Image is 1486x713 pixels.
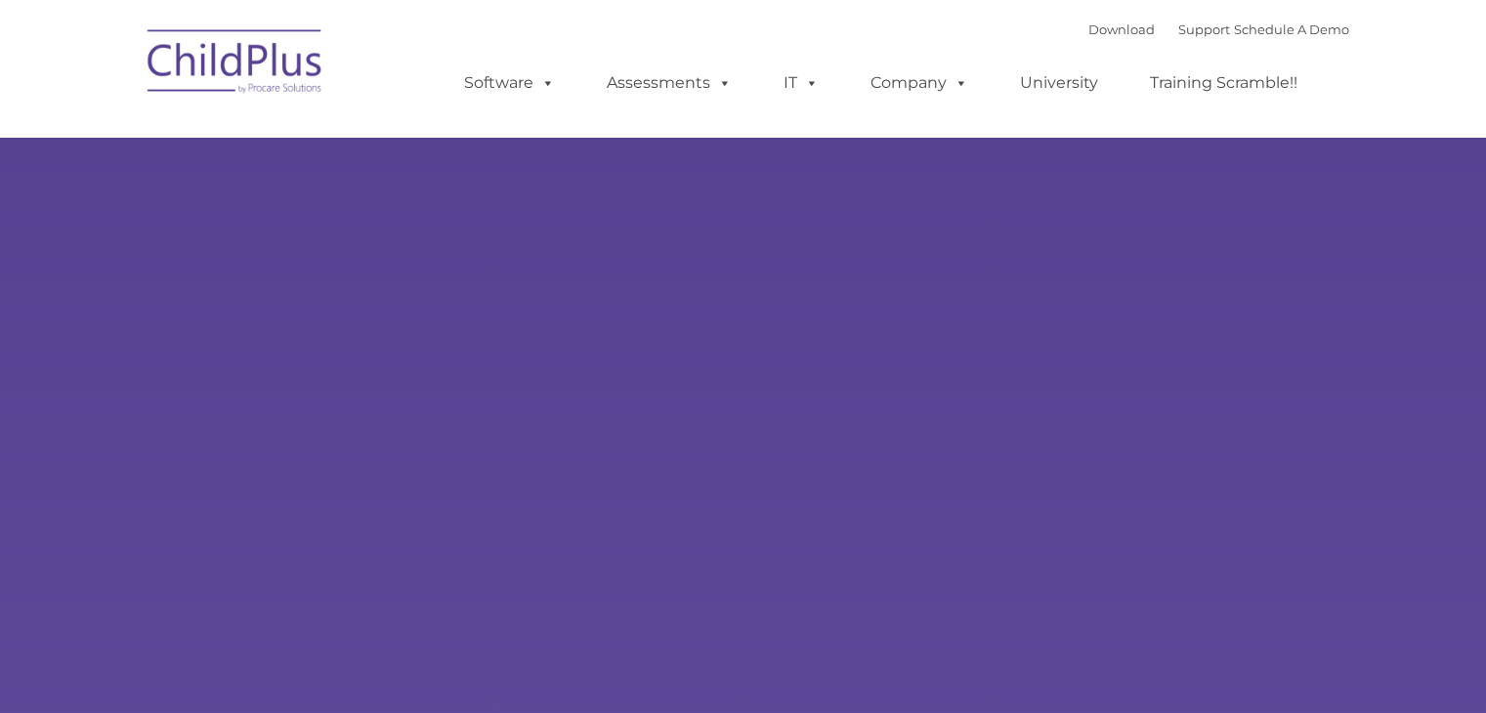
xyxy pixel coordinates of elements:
[1088,21,1349,37] font: |
[1130,63,1317,103] a: Training Scramble!!
[1088,21,1155,37] a: Download
[851,63,988,103] a: Company
[764,63,838,103] a: IT
[445,63,574,103] a: Software
[1000,63,1118,103] a: University
[138,16,333,113] img: ChildPlus by Procare Solutions
[1234,21,1349,37] a: Schedule A Demo
[587,63,751,103] a: Assessments
[1178,21,1230,37] a: Support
